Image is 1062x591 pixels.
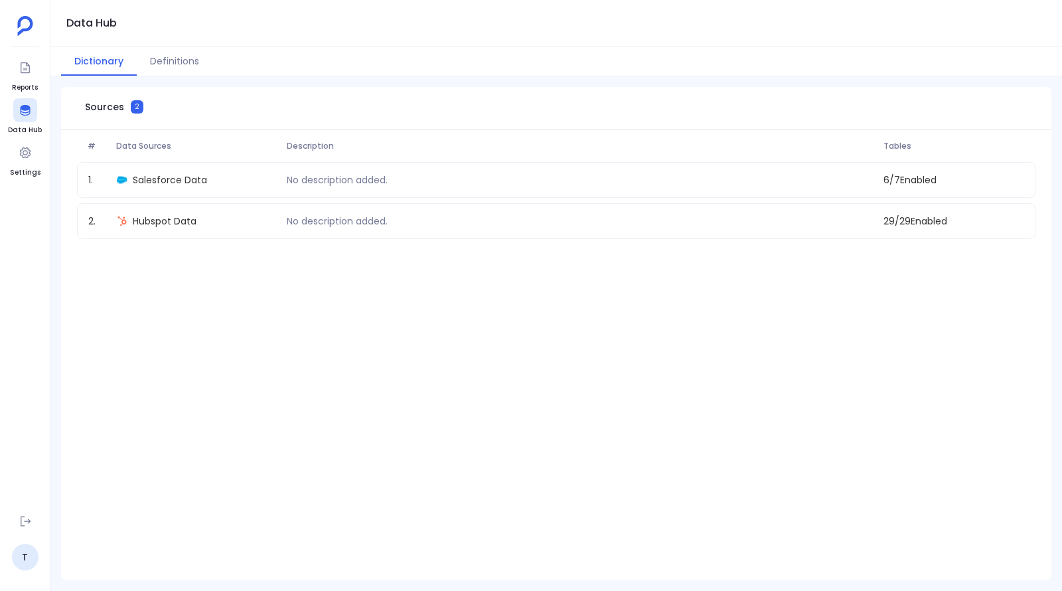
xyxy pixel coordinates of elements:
span: Data Sources [111,141,281,151]
span: Tables [878,141,1029,151]
button: Definitions [137,47,212,76]
a: Settings [10,141,40,178]
span: Sources [85,100,124,114]
span: Reports [12,82,38,93]
button: Dictionary [61,47,137,76]
span: 6 / 7 Enabled [878,173,1029,187]
span: 2 . [83,214,112,228]
span: Hubspot Data [133,214,196,228]
a: Reports [12,56,38,93]
span: Data Hub [8,125,42,135]
span: # [82,141,111,151]
span: 2 [131,100,143,114]
h1: Data Hub [66,14,117,33]
span: Description [281,141,879,151]
a: T [12,544,38,570]
a: Data Hub [8,98,42,135]
span: 1 . [83,173,112,187]
p: No description added. [281,173,393,187]
span: Settings [10,167,40,178]
img: petavue logo [17,16,33,36]
p: No description added. [281,214,393,228]
span: Salesforce Data [133,173,207,187]
span: 29 / 29 Enabled [878,214,1029,228]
